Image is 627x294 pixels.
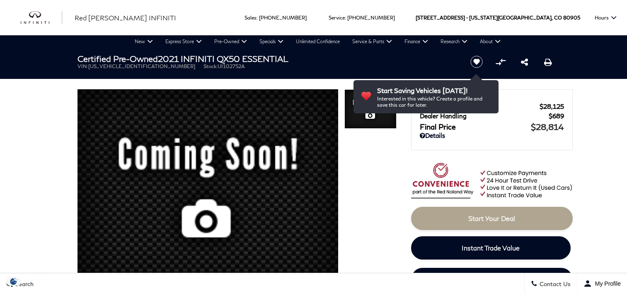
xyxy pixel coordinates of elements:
a: Red [PERSON_NAME] INFINITI [75,13,176,23]
span: Sales [245,15,257,21]
a: Details [420,132,564,139]
a: Unlimited Confidence [290,35,346,48]
a: Research [434,35,474,48]
a: Schedule Test Drive [411,268,573,291]
a: Dealer Handling $689 [420,112,564,120]
span: Service [329,15,345,21]
a: About [474,35,507,48]
span: $28,814 [531,122,564,132]
a: Pre-Owned [208,35,253,48]
span: UI102752A [218,63,245,69]
span: Final Price [420,122,531,131]
a: Instant Trade Value [411,236,571,260]
a: Final Price $28,814 [420,122,564,132]
a: Share this Certified Pre-Owned 2021 INFINITI QX50 ESSENTIAL [521,57,528,67]
nav: Main Navigation [128,35,507,48]
a: [STREET_ADDRESS] • [US_STATE][GEOGRAPHIC_DATA], CO 80905 [416,15,580,21]
span: Search [13,280,34,287]
img: INFINITI [21,11,62,24]
span: Start Your Deal [468,214,515,222]
img: Certified Used 2021 Liquid Platinum INFINITI ESSENTIAL image 1 [344,89,397,130]
a: Specials [253,35,290,48]
span: Red [PERSON_NAME] [420,103,540,110]
a: Print this Certified Pre-Owned 2021 INFINITI QX50 ESSENTIAL [544,57,552,67]
a: infiniti [21,11,62,24]
span: Dealer Handling [420,112,549,120]
span: VIN: [77,63,88,69]
a: [PHONE_NUMBER] [259,15,307,21]
a: Finance [398,35,434,48]
a: [PHONE_NUMBER] [347,15,395,21]
span: $28,125 [540,103,564,110]
a: Red [PERSON_NAME] $28,125 [420,103,564,110]
button: Save vehicle [467,55,486,69]
img: Certified Used 2021 Liquid Platinum INFINITI ESSENTIAL image 1 [77,89,338,291]
span: : [345,15,346,21]
button: Open user profile menu [577,273,627,294]
h1: 2021 INFINITI QX50 ESSENTIAL [77,54,457,63]
img: Opt-Out Icon [4,277,23,286]
strong: Certified Pre-Owned [77,54,158,64]
span: Stock: [203,63,218,69]
span: Instant Trade Value [462,244,520,252]
span: $689 [549,112,564,120]
section: Click to Open Cookie Consent Modal [4,277,23,286]
a: Start Your Deal [411,207,573,230]
a: Service & Parts [346,35,398,48]
span: Contact Us [537,280,571,287]
a: New [128,35,159,48]
span: Red [PERSON_NAME] INFINITI [75,14,176,22]
button: Compare vehicle [494,56,507,68]
span: : [257,15,258,21]
span: My Profile [592,280,621,287]
span: [US_VEHICLE_IDENTIFICATION_NUMBER] [88,63,195,69]
a: Express Store [159,35,208,48]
